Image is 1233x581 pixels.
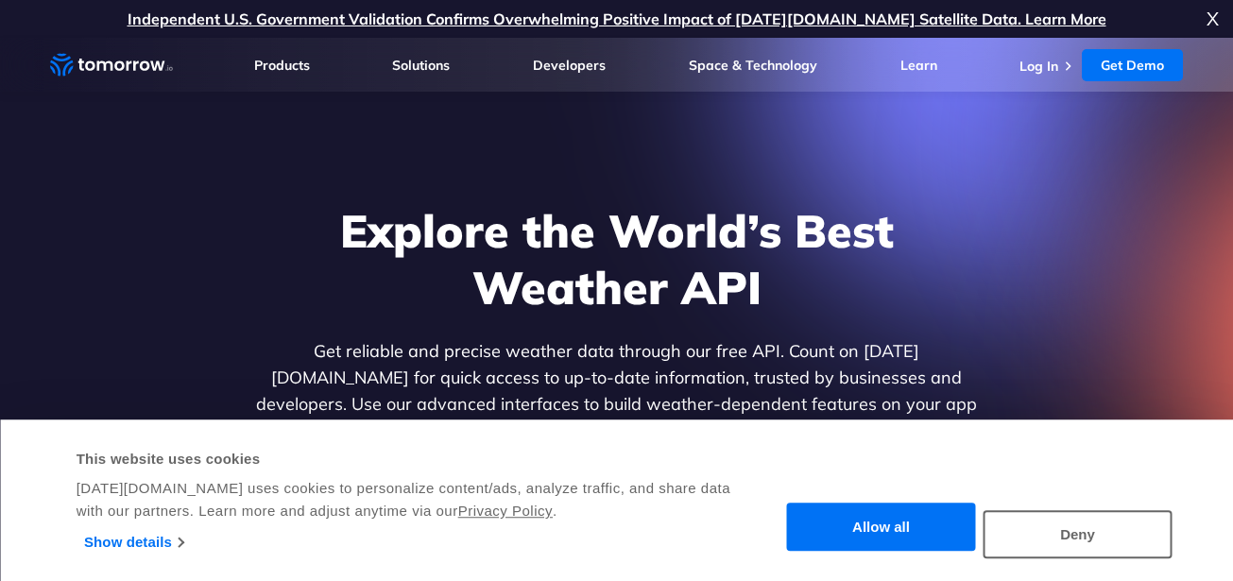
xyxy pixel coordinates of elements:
[533,57,606,74] a: Developers
[84,528,183,556] a: Show details
[50,51,173,79] a: Home link
[252,202,982,316] h1: Explore the World’s Best Weather API
[689,57,817,74] a: Space & Technology
[77,477,754,522] div: [DATE][DOMAIN_NAME] uses cookies to personalize content/ads, analyze traffic, and share data with...
[128,9,1106,28] a: Independent U.S. Government Validation Confirms Overwhelming Positive Impact of [DATE][DOMAIN_NAM...
[458,503,553,519] a: Privacy Policy
[254,57,310,74] a: Products
[77,448,754,470] div: This website uses cookies
[984,510,1173,558] button: Deny
[1082,49,1183,81] a: Get Demo
[900,57,937,74] a: Learn
[787,504,976,552] button: Allow all
[392,57,450,74] a: Solutions
[252,338,982,444] p: Get reliable and precise weather data through our free API. Count on [DATE][DOMAIN_NAME] for quic...
[1019,58,1058,75] a: Log In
